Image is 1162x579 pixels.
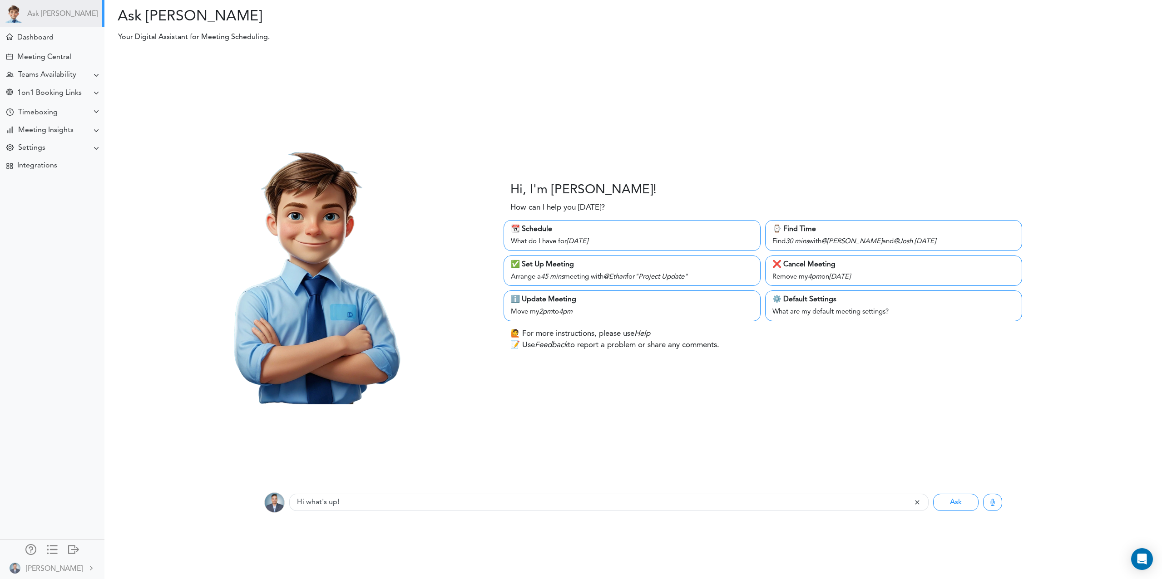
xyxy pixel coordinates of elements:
div: ⌚️ Find Time [772,224,1015,235]
div: Time Your Goals [6,108,14,117]
a: Change side menu [47,544,58,557]
h3: Hi, I'm [PERSON_NAME]! [510,183,657,198]
img: BWv8PPf8N0ctf3JvtTlAAAAAASUVORK5CYII= [264,492,285,513]
img: Powered by TEAMCAL AI [5,5,23,23]
i: @Ethan [603,274,626,280]
h2: Ask [PERSON_NAME] [111,8,627,25]
div: Settings [18,144,45,152]
i: 4pm [808,274,821,280]
i: Feedback [535,341,568,349]
p: Your Digital Assistant for Meeting Scheduling. [112,32,852,43]
div: Share Meeting Link [6,89,13,98]
a: Ask [PERSON_NAME] [27,10,98,19]
i: [DATE] [915,238,936,245]
div: 📆 Schedule [511,224,753,235]
div: Open Intercom Messenger [1131,548,1153,570]
i: [DATE] [829,274,850,280]
div: ⚙️ Default Settings [772,294,1015,305]
div: Meeting Central [17,53,71,62]
div: Teams Availability [18,71,76,79]
i: [DATE] [567,238,588,245]
i: "Project Update" [635,274,688,280]
div: Timeboxing [18,108,58,117]
div: Move my to [511,305,753,318]
div: Remove my on [772,270,1015,283]
div: What do I have for [511,235,753,247]
div: Integrations [17,162,57,170]
a: Manage Members and Externals [25,544,36,557]
p: How can I help you [DATE]? [510,202,605,214]
div: Manage Members and Externals [25,544,36,553]
p: 🙋 For more instructions, please use [510,328,650,340]
div: Meeting Dashboard [6,34,13,40]
p: 📝 Use to report a problem or share any comments. [510,339,719,351]
div: TEAMCAL AI Workflow Apps [6,163,13,169]
div: [PERSON_NAME] [26,564,83,574]
div: Dashboard [17,34,54,42]
i: @Josh [894,238,913,245]
button: Ask [933,494,979,511]
div: What are my default meeting settings? [772,305,1015,318]
div: Create Meeting [6,54,13,60]
i: 2pm [539,309,553,315]
div: Find with and [772,235,1015,247]
i: @[PERSON_NAME] [821,238,882,245]
i: Help [634,330,650,338]
i: 45 mins [541,274,564,280]
i: 4pm [559,309,573,315]
div: Meeting Insights [18,126,74,135]
div: ❌ Cancel Meeting [772,259,1015,270]
div: ✅ Set Up Meeting [511,259,753,270]
i: 30 mins [786,238,809,245]
img: BWv8PPf8N0ctf3JvtTlAAAAAASUVORK5CYII= [10,563,20,574]
div: 1on1 Booking Links [17,89,82,98]
div: ℹ️ Update Meeting [511,294,753,305]
div: Arrange a meeting with for [511,270,753,283]
div: Show only icons [47,544,58,553]
img: Theo.png [173,130,448,404]
div: Log out [68,544,79,553]
a: [PERSON_NAME] [1,558,104,578]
